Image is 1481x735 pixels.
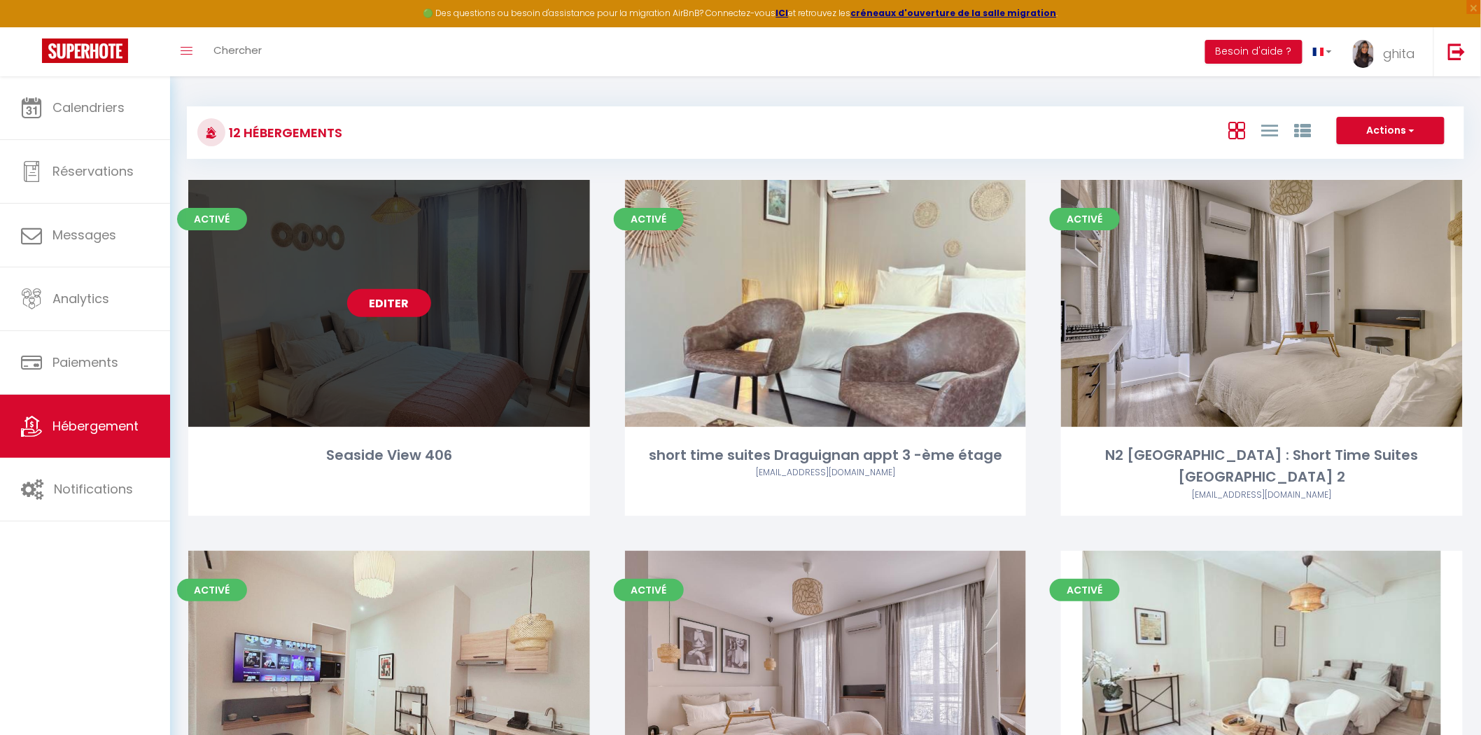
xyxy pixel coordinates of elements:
[54,480,133,498] span: Notifications
[776,7,789,19] a: ICI
[1228,118,1245,141] a: Vue en Box
[1342,27,1433,76] a: ... ghita
[1061,444,1463,489] div: N2 [GEOGRAPHIC_DATA] : Short Time Suites [GEOGRAPHIC_DATA] 2
[1422,672,1471,724] iframe: Chat
[625,444,1027,466] div: short time suites Draguignan appt 3 -ème étage
[52,226,116,244] span: Messages
[614,208,684,230] span: Activé
[625,466,1027,479] div: Airbnb
[42,38,128,63] img: Super Booking
[1337,117,1445,145] button: Actions
[347,289,431,317] a: Editer
[203,27,272,76] a: Chercher
[1050,208,1120,230] span: Activé
[1205,40,1303,64] button: Besoin d'aide ?
[1294,118,1311,141] a: Vue par Groupe
[614,579,684,601] span: Activé
[52,353,118,371] span: Paiements
[225,117,342,148] h3: 12 Hébergements
[1383,45,1416,62] span: ghita
[52,99,125,116] span: Calendriers
[177,579,247,601] span: Activé
[213,43,262,57] span: Chercher
[1261,118,1278,141] a: Vue en Liste
[52,417,139,435] span: Hébergement
[1050,579,1120,601] span: Activé
[177,208,247,230] span: Activé
[851,7,1057,19] a: créneaux d'ouverture de la salle migration
[1061,489,1463,502] div: Airbnb
[1353,40,1374,68] img: ...
[188,444,590,466] div: Seaside View 406
[11,6,53,48] button: Ouvrir le widget de chat LiveChat
[52,290,109,307] span: Analytics
[1448,43,1466,60] img: logout
[52,162,134,180] span: Réservations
